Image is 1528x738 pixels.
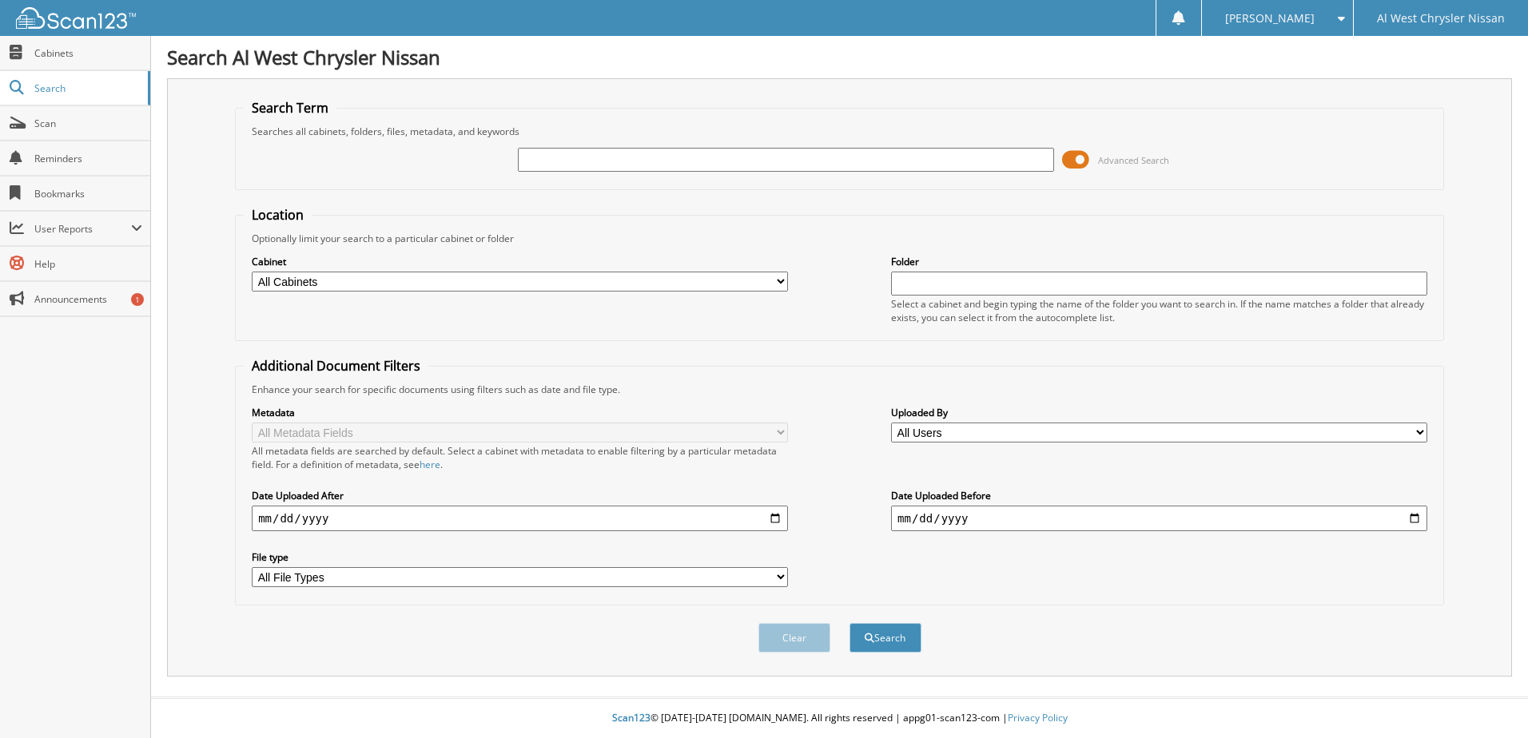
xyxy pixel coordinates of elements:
[244,232,1435,245] div: Optionally limit your search to a particular cabinet or folder
[252,255,788,268] label: Cabinet
[758,623,830,653] button: Clear
[34,152,142,165] span: Reminders
[252,444,788,471] div: All metadata fields are searched by default. Select a cabinet with metadata to enable filtering b...
[244,206,312,224] legend: Location
[850,623,921,653] button: Search
[34,257,142,271] span: Help
[167,44,1512,70] h1: Search Al West Chrysler Nissan
[151,699,1528,738] div: © [DATE]-[DATE] [DOMAIN_NAME]. All rights reserved | appg01-scan123-com |
[252,406,788,419] label: Metadata
[252,506,788,531] input: start
[1225,14,1315,23] span: [PERSON_NAME]
[252,550,788,564] label: File type
[244,125,1435,138] div: Searches all cabinets, folders, files, metadata, and keywords
[891,489,1427,502] label: Date Uploaded Before
[1377,14,1505,23] span: Al West Chrysler Nissan
[244,357,428,375] legend: Additional Document Filters
[244,99,336,117] legend: Search Term
[891,506,1427,531] input: end
[34,222,131,236] span: User Reports
[34,117,142,130] span: Scan
[252,489,788,502] label: Date Uploaded After
[244,383,1435,396] div: Enhance your search for specific documents using filters such as date and file type.
[1008,711,1068,724] a: Privacy Policy
[34,81,140,95] span: Search
[34,46,142,60] span: Cabinets
[34,187,142,200] span: Bookmarks
[891,406,1427,419] label: Uploaded By
[612,711,651,724] span: Scan123
[1098,154,1169,166] span: Advanced Search
[131,293,144,306] div: 1
[420,458,440,471] a: here
[891,297,1427,324] div: Select a cabinet and begin typing the name of the folder you want to search in. If the name match...
[16,7,136,29] img: scan123-logo-white.svg
[34,292,142,306] span: Announcements
[891,255,1427,268] label: Folder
